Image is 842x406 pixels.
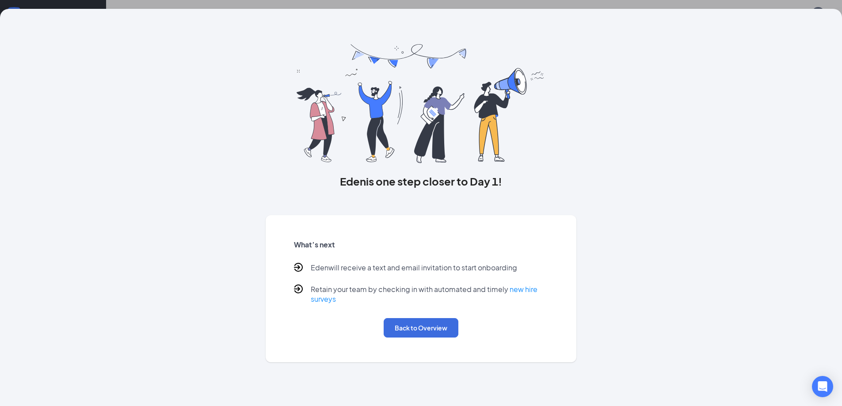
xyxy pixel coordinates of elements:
[311,263,517,274] p: Eden will receive a text and email invitation to start onboarding
[266,174,577,189] h3: Eden is one step closer to Day 1!
[311,285,549,304] p: Retain your team by checking in with automated and timely
[294,240,549,250] h5: What’s next
[812,376,833,397] div: Open Intercom Messenger
[297,44,545,163] img: you are all set
[311,285,537,304] a: new hire surveys
[384,318,458,338] button: Back to Overview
